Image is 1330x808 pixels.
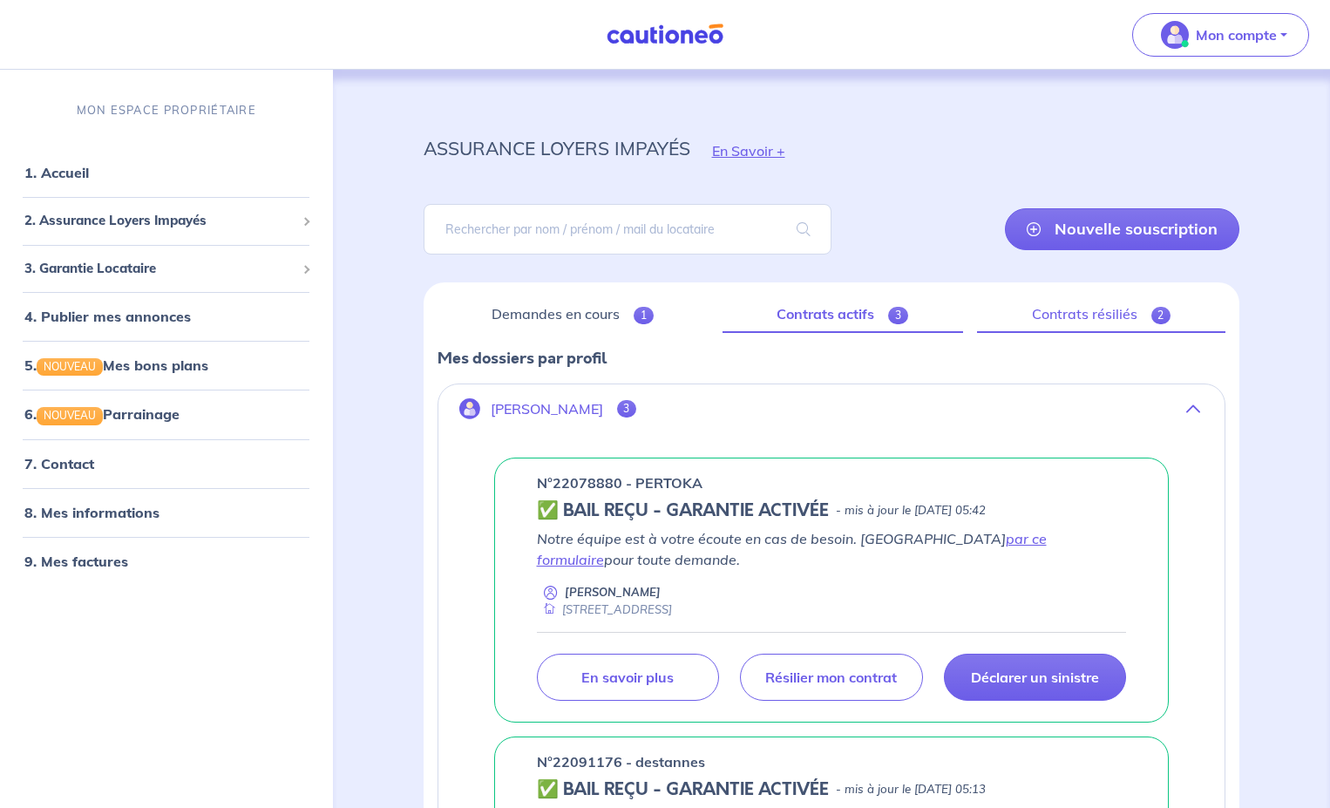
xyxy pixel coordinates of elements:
p: n°22091176 - destannes [537,751,705,772]
a: 9. Mes factures [24,552,128,569]
h5: ✅ BAIL REÇU - GARANTIE ACTIVÉE [537,500,829,521]
button: [PERSON_NAME]3 [438,388,1225,430]
div: 5.NOUVEAUMes bons plans [7,348,326,383]
a: 5.NOUVEAUMes bons plans [24,356,208,374]
a: Résilier mon contrat [740,654,922,701]
div: 1. Accueil [7,155,326,190]
a: 4. Publier mes annonces [24,308,191,325]
a: 6.NOUVEAUParrainage [24,405,180,423]
button: illu_account_valid_menu.svgMon compte [1132,13,1309,57]
div: state: CONTRACT-VALIDATED, Context: ,MAYBE-CERTIFICATE,,LESSOR-DOCUMENTS,IS-ODEALIM [537,500,1127,521]
div: 4. Publier mes annonces [7,299,326,334]
span: search [776,205,831,254]
p: [PERSON_NAME] [491,401,603,418]
a: Nouvelle souscription [1005,208,1239,250]
p: Résilier mon contrat [765,669,897,686]
div: [STREET_ADDRESS] [537,601,672,618]
a: 8. Mes informations [24,503,159,520]
p: - mis à jour le [DATE] 05:13 [836,781,986,798]
span: 3. Garantie Locataire [24,258,295,278]
img: illu_account_valid_menu.svg [1161,21,1189,49]
p: - mis à jour le [DATE] 05:42 [836,502,986,519]
a: 7. Contact [24,454,94,472]
div: state: CONTRACT-VALIDATED, Context: ,MAYBE-CERTIFICATE,,LESSOR-DOCUMENTS,IS-ODEALIM [537,779,1127,800]
span: 2. Assurance Loyers Impayés [24,211,295,231]
a: Contrats actifs3 [723,296,963,333]
a: Demandes en cours1 [438,296,709,333]
div: 3. Garantie Locataire [7,251,326,285]
img: Cautioneo [600,24,730,45]
p: Mes dossiers par profil [438,347,1226,370]
a: Déclarer un sinistre [944,654,1126,701]
a: Contrats résiliés2 [977,296,1225,333]
p: [PERSON_NAME] [565,584,661,601]
div: 7. Contact [7,445,326,480]
div: 6.NOUVEAUParrainage [7,397,326,431]
p: Notre équipe est à votre écoute en cas de besoin. [GEOGRAPHIC_DATA] pour toute demande. [537,528,1127,570]
input: Rechercher par nom / prénom / mail du locataire [424,204,831,255]
span: 3 [617,400,637,418]
img: illu_account.svg [459,398,480,419]
span: 1 [634,307,654,324]
div: 9. Mes factures [7,543,326,578]
span: 3 [888,307,908,324]
div: 8. Mes informations [7,494,326,529]
p: Mon compte [1196,24,1277,45]
p: Déclarer un sinistre [971,669,1099,686]
span: 2 [1151,307,1171,324]
a: 1. Accueil [24,164,89,181]
p: MON ESPACE PROPRIÉTAIRE [77,102,256,119]
p: En savoir plus [581,669,674,686]
a: En savoir plus [537,654,719,701]
p: assurance loyers impayés [424,132,690,164]
h5: ✅ BAIL REÇU - GARANTIE ACTIVÉE [537,779,829,800]
p: n°22078880 - PERTOKA [537,472,702,493]
div: 2. Assurance Loyers Impayés [7,204,326,238]
button: En Savoir + [690,126,807,176]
